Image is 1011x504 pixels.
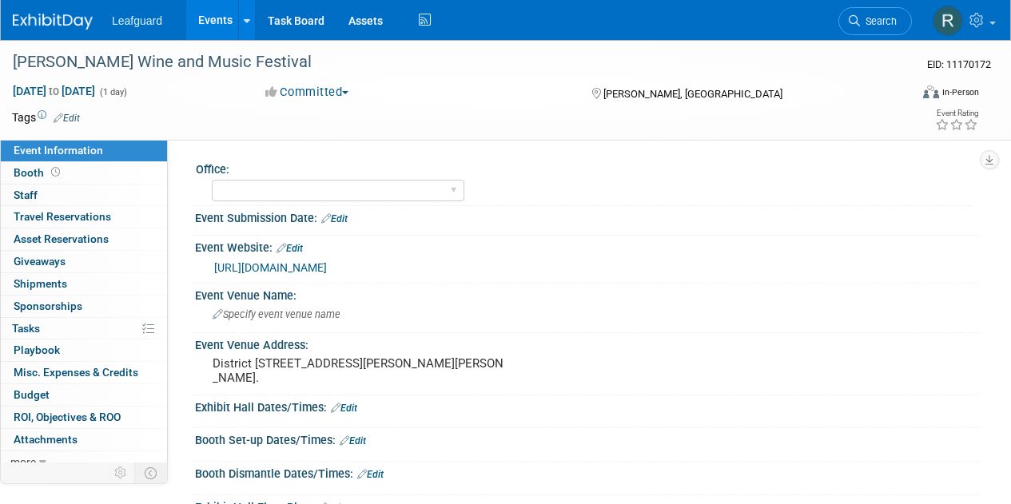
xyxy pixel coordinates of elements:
[357,469,384,480] a: Edit
[54,113,80,124] a: Edit
[331,403,357,414] a: Edit
[260,84,355,101] button: Committed
[1,228,167,250] a: Asset Reservations
[1,339,167,361] a: Playbook
[838,7,912,35] a: Search
[1,318,167,339] a: Tasks
[195,284,979,304] div: Event Venue Name:
[12,322,40,335] span: Tasks
[14,189,38,201] span: Staff
[195,236,979,256] div: Event Website:
[1,185,167,206] a: Staff
[14,388,50,401] span: Budget
[195,206,979,227] div: Event Submission Date:
[98,87,127,97] span: (1 day)
[14,411,121,423] span: ROI, Objectives & ROO
[14,366,138,379] span: Misc. Expenses & Credits
[112,14,162,27] span: Leafguard
[933,6,963,36] img: Robert Patterson
[935,109,978,117] div: Event Rating
[12,84,96,98] span: [DATE] [DATE]
[7,48,897,77] div: [PERSON_NAME] Wine and Music Festival
[1,273,167,295] a: Shipments
[923,85,939,98] img: Format-Inperson.png
[927,58,991,70] span: Event ID: 11170172
[1,429,167,450] a: Attachments
[1,407,167,428] a: ROI, Objectives & ROO
[195,428,979,449] div: Booth Set-up Dates/Times:
[14,255,66,268] span: Giveaways
[1,251,167,272] a: Giveaways
[195,395,979,416] div: Exhibit Hall Dates/Times:
[14,144,103,157] span: Event Information
[1,384,167,406] a: Budget
[14,210,111,223] span: Travel Reservations
[1,162,167,184] a: Booth
[14,343,60,356] span: Playbook
[46,85,62,97] span: to
[277,243,303,254] a: Edit
[941,86,979,98] div: In-Person
[1,140,167,161] a: Event Information
[321,213,348,224] a: Edit
[603,88,782,100] span: [PERSON_NAME], [GEOGRAPHIC_DATA]
[195,462,979,482] div: Booth Dismantle Dates/Times:
[838,83,979,107] div: Event Format
[14,166,63,179] span: Booth
[196,157,972,177] div: Office:
[195,333,979,353] div: Event Venue Address:
[14,277,67,290] span: Shipments
[107,462,135,483] td: Personalize Event Tab Strip
[1,206,167,228] a: Travel Reservations
[14,300,82,312] span: Sponsorships
[1,362,167,383] a: Misc. Expenses & Credits
[135,462,168,483] td: Toggle Event Tabs
[14,433,78,446] span: Attachments
[1,451,167,473] a: more
[48,166,63,178] span: Booth not reserved yet
[12,109,80,125] td: Tags
[213,308,340,320] span: Specify event venue name
[10,455,36,468] span: more
[340,435,366,446] a: Edit
[14,232,109,245] span: Asset Reservations
[213,356,504,385] pre: District [STREET_ADDRESS][PERSON_NAME][PERSON_NAME].
[214,261,327,274] a: [URL][DOMAIN_NAME]
[1,296,167,317] a: Sponsorships
[13,14,93,30] img: ExhibitDay
[860,15,897,27] span: Search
